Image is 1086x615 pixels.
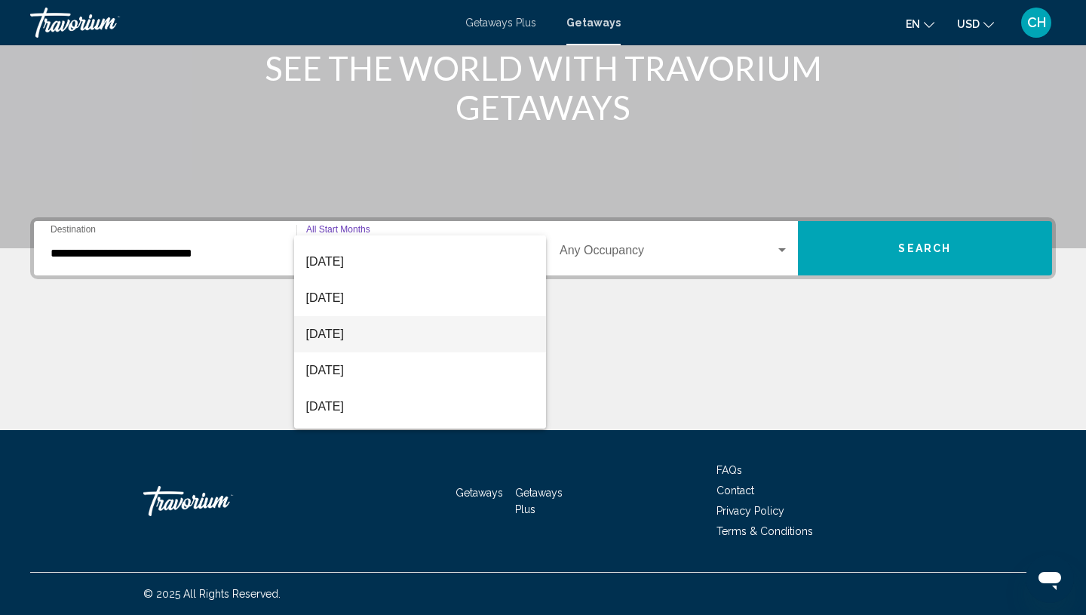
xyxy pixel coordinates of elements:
span: [DATE] [306,389,535,425]
span: [DATE] [306,425,535,461]
span: [DATE] [306,280,535,316]
span: [DATE] [306,316,535,352]
span: [DATE] [306,352,535,389]
span: [DATE] [306,244,535,280]
iframe: Button to launch messaging window [1026,555,1074,603]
